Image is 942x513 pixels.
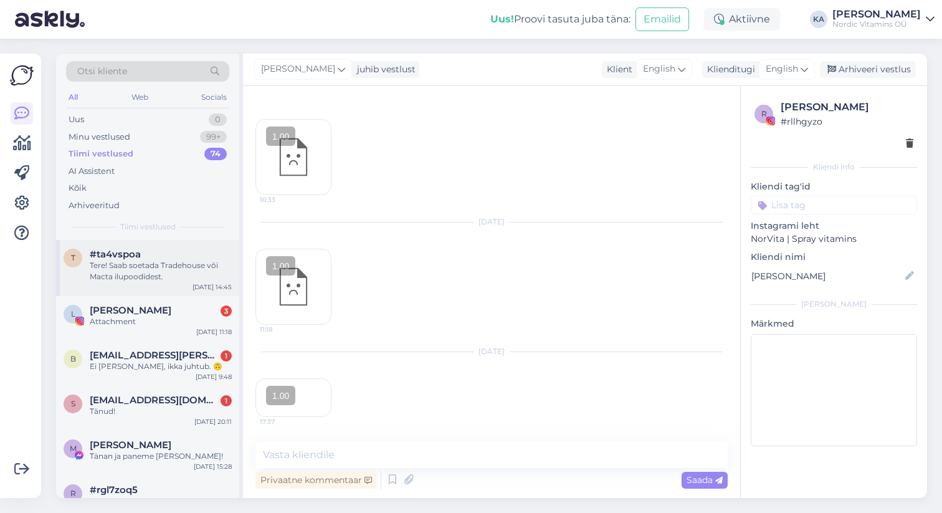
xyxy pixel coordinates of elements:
div: [DATE] 9:48 [196,372,232,381]
div: Arhiveeri vestlus [820,61,916,78]
div: 74 [204,148,227,160]
div: Socials [199,89,229,105]
input: Lisa tag [751,196,917,214]
span: 11:18 [260,325,307,334]
div: Uus [69,113,84,126]
span: Tiimi vestlused [120,221,176,233]
div: 0 [209,113,227,126]
div: Klient [602,63,632,76]
div: [DATE] 20:11 [194,417,232,426]
div: Kliendi info [751,161,917,173]
p: Instagrami leht [751,219,917,233]
span: Saada [687,474,723,486]
span: r [761,109,767,118]
div: Tiimi vestlused [69,148,133,160]
button: Emailid [635,7,689,31]
span: s [71,399,75,408]
div: Kõik [69,182,87,194]
div: [DATE] 15:28 [194,462,232,471]
p: NorVita | Spray vitamins [751,233,917,246]
div: [DATE] 11:18 [196,327,232,337]
span: English [643,62,675,76]
span: 17:37 [260,417,307,426]
div: Aktiivne [704,8,780,31]
span: 10:33 [260,195,307,204]
div: Klienditugi [702,63,755,76]
span: #rgl7zoq5 [90,484,138,496]
div: 3 [221,305,232,317]
div: 1 [221,395,232,406]
b: Uus! [490,13,514,25]
div: juhib vestlust [352,63,416,76]
span: r [70,489,76,498]
div: KA [810,11,827,28]
span: #ta4vspoa [90,249,141,260]
div: [PERSON_NAME] [781,100,913,115]
span: [PERSON_NAME] [261,62,335,76]
span: English [766,62,798,76]
span: L [71,309,75,319]
div: Tänud! [90,406,232,417]
div: AI Assistent [69,165,115,178]
div: [PERSON_NAME] [832,9,921,19]
div: Proovi tasuta juba täna: [490,12,630,27]
span: britta@birk.ee [90,350,219,361]
div: Privaatne kommentaar [255,472,377,489]
div: Minu vestlused [69,131,130,143]
span: M [70,444,77,453]
span: sigridviir@gmail.com [90,395,219,406]
div: 99+ [200,131,227,143]
img: Askly Logo [10,64,34,87]
span: t [71,253,75,262]
div: All [66,89,80,105]
span: Laura-Ly [90,305,171,316]
div: [DATE] [255,216,728,228]
div: Ei [PERSON_NAME], ikka juhtub. 🙃 [90,361,232,372]
span: b [70,354,76,363]
div: # rllhgyzo [781,115,913,128]
div: Attachment [90,316,232,327]
span: Merilin Konrad [90,439,171,451]
div: Nordic Vitamins OÜ [832,19,921,29]
div: [DATE] 14:45 [193,282,232,292]
input: Lisa nimi [751,269,903,283]
div: 1 [221,350,232,362]
p: Kliendi nimi [751,251,917,264]
div: [PERSON_NAME] [751,299,917,310]
div: Tere! Saab soetada Tradehouse või Macta ilupoodidest. [90,260,232,282]
span: Otsi kliente [77,65,127,78]
a: [PERSON_NAME]Nordic Vitamins OÜ [832,9,935,29]
div: Web [129,89,151,105]
div: Arhiveeritud [69,199,120,212]
p: Märkmed [751,317,917,330]
div: [DATE] [255,346,728,357]
p: Kliendi tag'id [751,180,917,193]
div: Tänan ja paneme [PERSON_NAME]! [90,451,232,462]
